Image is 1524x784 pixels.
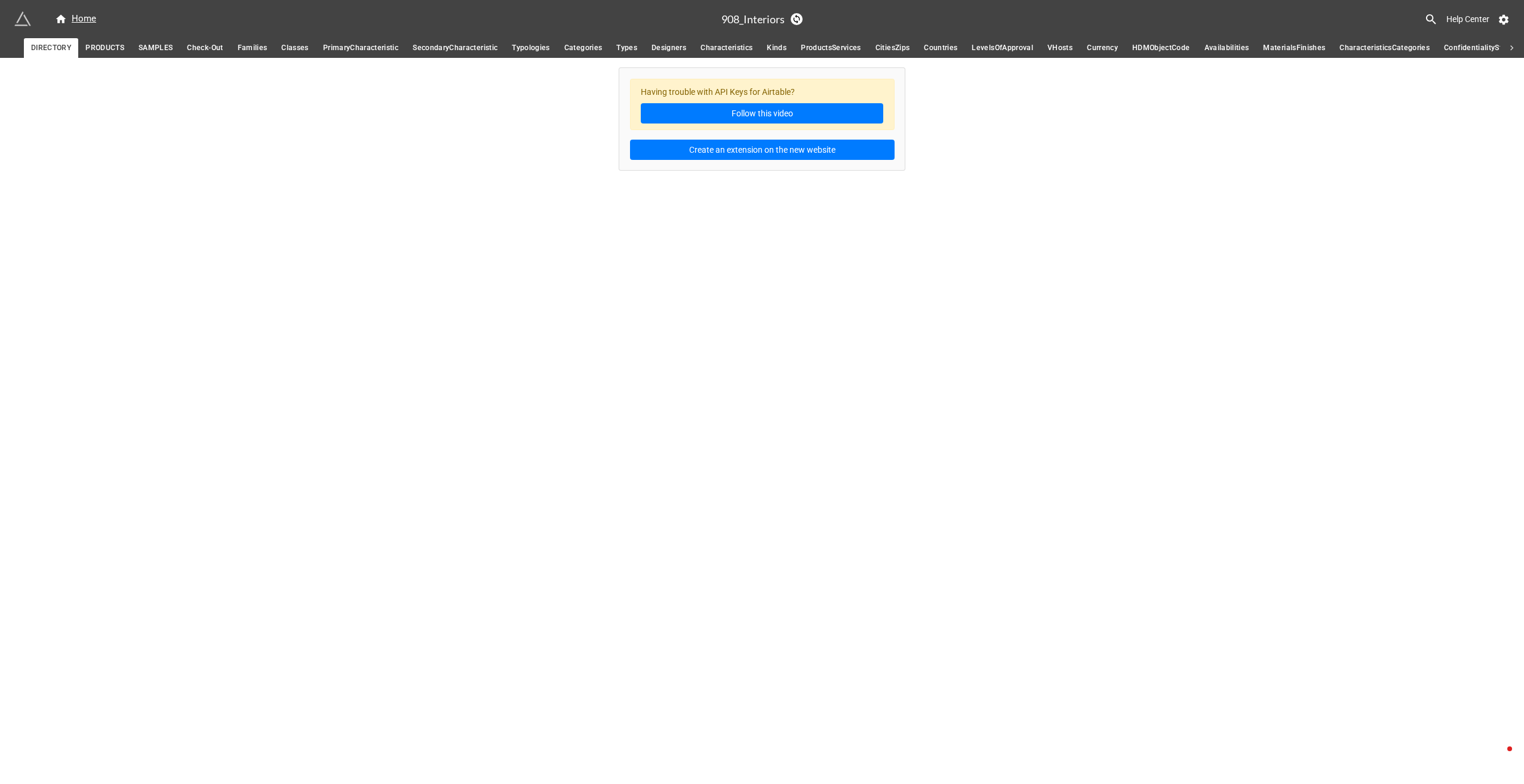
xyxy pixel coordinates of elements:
[1087,42,1118,54] span: Currency
[767,42,786,54] span: Kinds
[924,42,957,54] span: Countries
[1263,42,1325,54] span: MaterialsFinishes
[1339,42,1430,54] span: CharacteristicsCategories
[875,42,910,54] span: CitiesZips
[641,103,883,124] a: Follow this video
[972,42,1033,54] span: LevelsOfApproval
[238,42,268,54] span: Families
[85,42,124,54] span: PRODUCTS
[24,38,1500,58] div: scrollable auto tabs example
[700,42,752,54] span: Characteristics
[630,140,895,160] button: Create an extension on the new website
[630,79,895,131] div: Having trouble with API Keys for Airtable?
[721,14,785,24] h3: 908_Interiors
[791,13,803,25] a: Sync Base Structure
[187,42,223,54] span: Check-Out
[652,42,686,54] span: Designers
[14,11,31,27] img: miniextensions-icon.73ae0678.png
[281,42,308,54] span: Classes
[1205,42,1249,54] span: Availabilities
[1438,8,1498,30] a: Help Center
[31,42,71,54] span: DIRECTORY
[48,12,103,26] a: Home
[616,42,637,54] span: Types
[801,42,861,54] span: ProductsServices
[323,42,398,54] span: PrimaryCharacteristic
[512,42,550,54] span: Typologies
[413,42,497,54] span: SecondaryCharacteristic
[1132,42,1190,54] span: HDMObjectCode
[564,42,603,54] span: Categories
[139,42,173,54] span: SAMPLES
[55,12,96,26] div: Home
[1047,42,1073,54] span: VHosts
[1483,743,1512,772] iframe: Intercom live chat
[1444,42,1517,54] span: ConfidentialityStatus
